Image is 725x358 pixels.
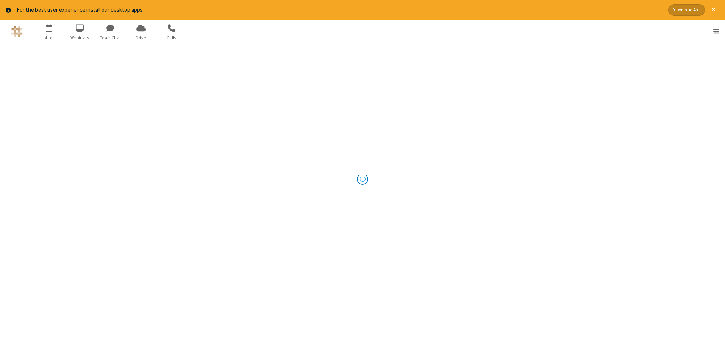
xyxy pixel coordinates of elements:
[96,34,125,41] span: Team Chat
[11,26,23,37] img: QA Selenium DO NOT DELETE OR CHANGE
[668,4,705,16] button: Download App
[157,34,186,41] span: Calls
[127,34,155,41] span: Drive
[35,34,63,41] span: Meet
[3,20,31,43] button: Logo
[703,20,725,43] div: Open menu
[708,4,719,16] button: Close alert
[17,6,663,14] div: For the best user experience install our desktop apps.
[66,34,94,41] span: Webinars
